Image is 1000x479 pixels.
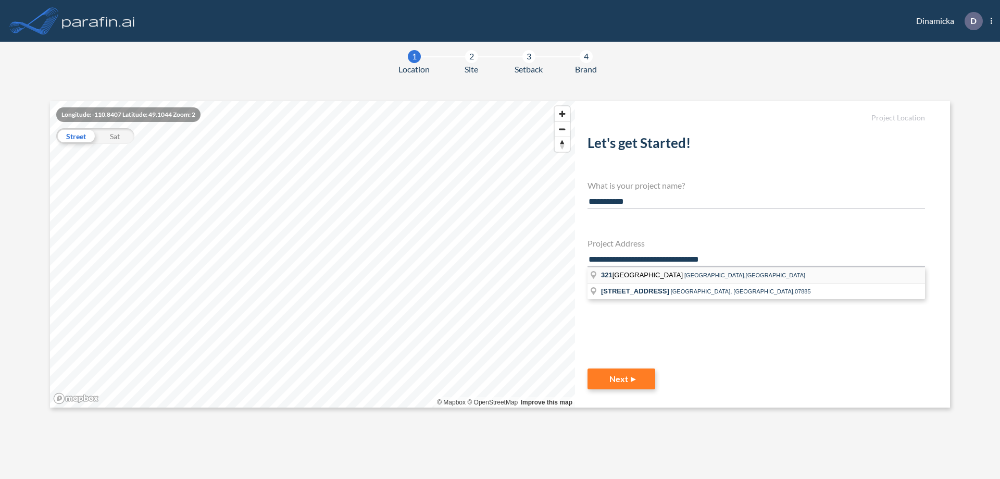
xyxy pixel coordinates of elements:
a: OpenStreetMap [467,399,518,406]
button: Next [587,369,655,389]
canvas: Map [50,101,575,408]
div: Street [56,128,95,144]
span: [STREET_ADDRESS] [601,287,669,295]
span: [GEOGRAPHIC_DATA], [GEOGRAPHIC_DATA],07885 [671,288,811,294]
button: Zoom in [555,106,570,121]
div: Dinamicka [901,12,992,30]
h4: Project Address [587,238,925,248]
button: Reset bearing to north [555,137,570,152]
span: Brand [575,63,597,76]
h2: Let's get Started! [587,135,925,155]
div: Longitude: -110.8407 Latitude: 49.1044 Zoom: 2 [56,107,201,122]
button: Zoom out [555,121,570,137]
h5: Project Location [587,114,925,122]
span: 321 [601,271,612,279]
div: 3 [522,50,535,63]
span: Setback [515,63,543,76]
div: Sat [95,128,134,144]
span: Location [398,63,430,76]
span: [GEOGRAPHIC_DATA] [601,271,684,279]
span: [GEOGRAPHIC_DATA],[GEOGRAPHIC_DATA] [684,272,805,278]
div: 1 [408,50,421,63]
a: Mapbox homepage [53,392,99,404]
div: 4 [580,50,593,63]
div: 2 [465,50,478,63]
p: D [970,16,977,26]
a: Mapbox [437,399,466,406]
a: Improve this map [521,399,572,406]
span: Reset bearing to north [555,137,570,152]
h4: What is your project name? [587,180,925,190]
img: logo [60,10,137,31]
span: Site [465,63,478,76]
span: Zoom out [555,122,570,137]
